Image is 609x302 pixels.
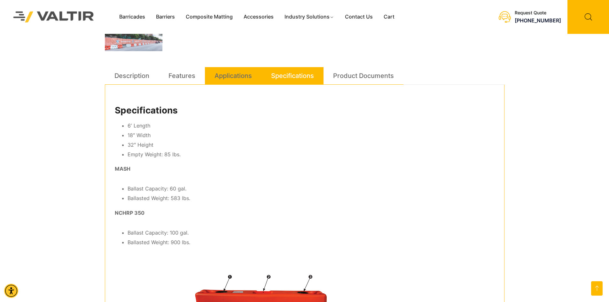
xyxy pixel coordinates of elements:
[128,150,495,159] li: Empty Weight: 85 lbs.
[4,284,18,298] div: Accessibility Menu
[128,228,495,238] li: Ballast Capacity: 100 gal.
[180,12,238,22] a: Composite Matting
[238,12,279,22] a: Accessories
[115,210,144,216] strong: NCHRP 350
[279,12,340,22] a: Industry Solutions
[378,12,400,22] a: Cart
[115,105,495,116] h2: Specifications
[128,140,495,150] li: 32″ Height
[340,12,378,22] a: Contact Us
[333,67,394,84] a: Product Documents
[128,121,495,131] li: 6′ Length
[215,67,252,84] a: Applications
[128,131,495,140] li: 18″ Width
[128,194,495,203] li: Ballasted Weight: 583 lbs.
[168,67,195,84] a: Features
[515,17,561,24] a: call (888) 496-3625
[591,281,603,296] a: Open this option
[114,67,149,84] a: Description
[115,166,130,172] strong: MASH
[515,10,561,16] div: Request Quote
[151,12,180,22] a: Barriers
[128,184,495,194] li: Ballast Capacity: 60 gal.
[5,3,103,31] img: Valtir Rentals
[128,238,495,247] li: Ballasted Weight: 900 lbs.
[114,12,151,22] a: Barricades
[271,67,314,84] a: Specifications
